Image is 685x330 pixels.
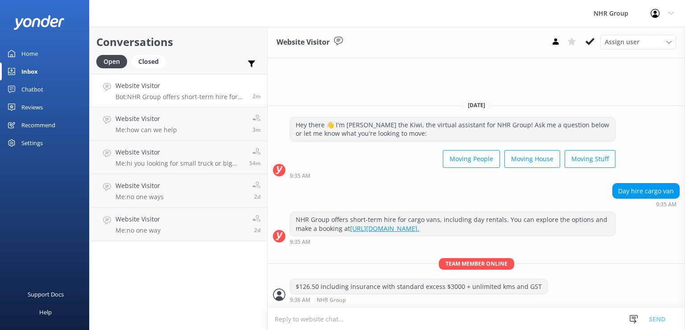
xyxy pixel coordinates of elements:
a: Closed [132,56,170,66]
div: $126.50 including insurance with standard excess $3000 + unlimited kms and GST [290,279,547,294]
p: Me: no one way [116,226,161,234]
h4: Website Visitor [116,114,177,124]
strong: 9:36 AM [290,297,310,303]
div: Reviews [21,98,43,116]
a: [URL][DOMAIN_NAME]. [350,224,419,233]
a: Website VisitorMe:no one ways2d [90,174,267,208]
span: Sep 15 2025 09:35am (UTC +12:00) Pacific/Auckland [252,92,260,100]
div: Recommend [21,116,55,134]
span: Sep 12 2025 10:44am (UTC +12:00) Pacific/Auckland [254,193,260,201]
div: Day hire cargo van [613,184,679,199]
p: Me: no one ways [116,193,164,201]
button: Moving People [443,150,500,168]
a: Website VisitorBot:NHR Group offers short-term hire for cargo vans, including day rentals. You ca... [90,74,267,107]
h2: Conversations [96,33,260,50]
span: NHR Group [317,297,346,303]
span: Sep 15 2025 08:43am (UTC +12:00) Pacific/Auckland [249,159,260,167]
a: Website VisitorMe:how can we help3m [90,107,267,141]
img: yonder-white-logo.png [13,15,65,30]
a: Website VisitorMe:no one way2d [90,208,267,241]
span: [DATE] [462,101,491,109]
strong: 9:35 AM [656,202,677,207]
h4: Website Visitor [116,214,161,224]
span: Sep 12 2025 10:43am (UTC +12:00) Pacific/Auckland [254,226,260,234]
a: Open [96,56,132,66]
h4: Website Visitor [116,81,246,91]
div: Sep 15 2025 09:35am (UTC +12:00) Pacific/Auckland [612,201,680,207]
div: Closed [132,55,165,68]
div: Open [96,55,127,68]
h4: Website Visitor [116,181,164,191]
div: Home [21,45,38,63]
div: Inbox [21,63,38,80]
div: Settings [21,134,43,152]
p: Bot: NHR Group offers short-term hire for cargo vans, including day rentals. You can explore the ... [116,93,246,101]
span: Assign user [605,37,640,47]
h3: Website Visitor [276,37,330,48]
div: Sep 15 2025 09:36am (UTC +12:00) Pacific/Auckland [290,297,548,303]
span: Team member online [439,258,514,269]
strong: 9:35 AM [290,239,310,245]
div: Support Docs [28,285,64,303]
h4: Website Visitor [116,147,243,157]
div: NHR Group offers short-term hire for cargo vans, including day rentals. You can explore the optio... [290,212,615,236]
strong: 9:35 AM [290,173,310,179]
div: Sep 15 2025 09:35am (UTC +12:00) Pacific/Auckland [290,238,615,245]
p: Me: how can we help [116,126,177,134]
div: Hey there 👋 I'm [PERSON_NAME] the Kiwi, the virtual assistant for NHR Group! Ask me a question be... [290,117,615,141]
p: Me: hi you looking for small truck or big one.+ [116,159,243,167]
div: Help [39,303,52,321]
div: Chatbot [21,80,43,98]
a: Website VisitorMe:hi you looking for small truck or big one.+54m [90,141,267,174]
span: Sep 15 2025 09:34am (UTC +12:00) Pacific/Auckland [252,126,260,134]
div: Assign User [600,35,676,49]
div: Sep 15 2025 09:35am (UTC +12:00) Pacific/Auckland [290,172,615,179]
button: Moving Stuff [565,150,615,168]
button: Moving House [504,150,560,168]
